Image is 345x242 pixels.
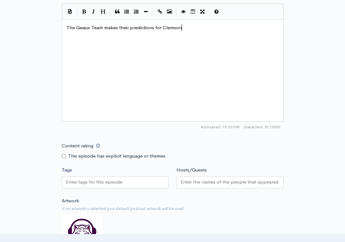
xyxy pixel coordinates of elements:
i: | [176,8,177,16]
input: Enter the names of the people that appeared on this episode [181,178,279,186]
button: Toggle Fullscreen [198,7,207,17]
button: Insert Show Notes Template [65,7,75,16]
label: Content rating [62,139,93,152]
button: Quote [112,7,122,17]
label: Artwork [62,197,79,205]
small: If no artwork is selected your default podcast artwork will be used [62,205,284,212]
label: This episode has explicit language or themes. [68,152,167,160]
span: The Geaux Team makes their predictions for Clemson. [67,24,183,30]
span: Autosaved: 10:26 PM [201,124,240,130]
button: Create Link [155,7,165,17]
button: Numbered List [132,7,141,17]
button: Markdown Guide [212,7,221,17]
button: Heading [98,7,108,17]
button: Bold [79,7,89,17]
input: Enter tags for this episode [66,178,123,186]
label: Hosts/Guests [176,166,207,174]
button: Toggle Preview [179,7,188,17]
button: Toggle Side by Side [188,7,198,17]
button: Italic [89,7,98,17]
button: Insert Horizontal Line [141,7,151,17]
label: Tags [62,166,72,174]
i: | [153,8,153,16]
span: 51/2000 [243,124,280,130]
button: Insert Image [165,7,174,17]
button: Generic List [122,7,132,17]
i: | [209,8,210,16]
